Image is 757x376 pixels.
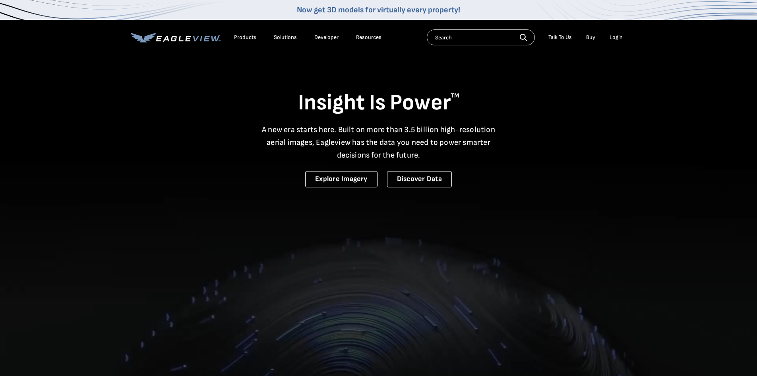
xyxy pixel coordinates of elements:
[297,5,460,15] a: Now get 3D models for virtually every property!
[387,171,452,187] a: Discover Data
[257,123,500,162] p: A new era starts here. Built on more than 3.5 billion high-resolution aerial images, Eagleview ha...
[274,34,297,41] div: Solutions
[610,34,623,41] div: Login
[305,171,378,187] a: Explore Imagery
[548,34,572,41] div: Talk To Us
[451,92,459,99] sup: TM
[131,89,627,117] h1: Insight Is Power
[314,34,339,41] a: Developer
[356,34,381,41] div: Resources
[586,34,595,41] a: Buy
[234,34,256,41] div: Products
[427,29,535,45] input: Search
